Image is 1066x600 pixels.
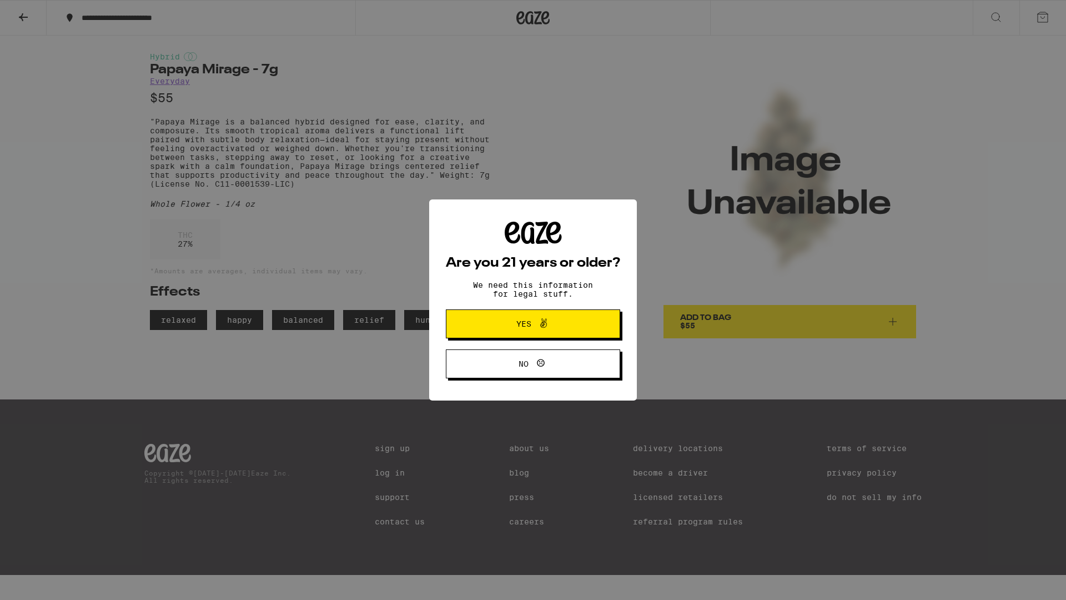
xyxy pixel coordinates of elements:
[446,349,620,378] button: No
[519,360,529,368] span: No
[516,320,531,328] span: Yes
[446,309,620,338] button: Yes
[446,257,620,270] h2: Are you 21 years or older?
[464,281,602,298] p: We need this information for legal stuff.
